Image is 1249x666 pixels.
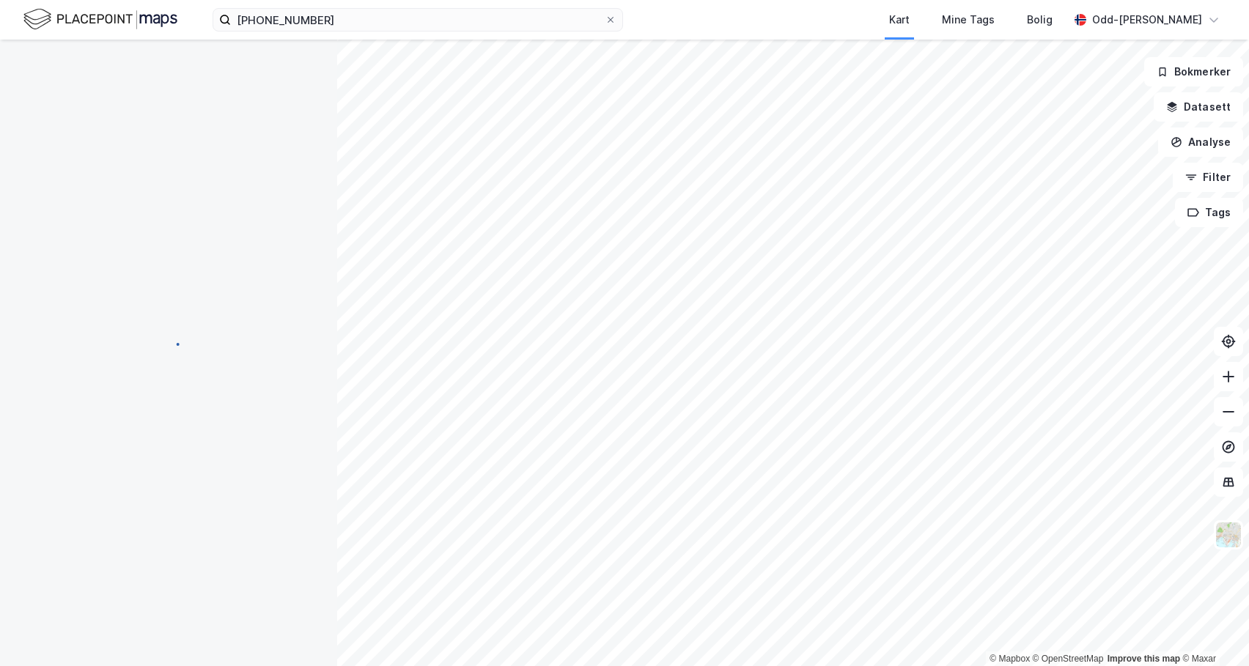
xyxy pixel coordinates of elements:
[942,11,995,29] div: Mine Tags
[1175,198,1243,227] button: Tags
[1108,654,1180,664] a: Improve this map
[889,11,910,29] div: Kart
[23,7,177,32] img: logo.f888ab2527a4732fd821a326f86c7f29.svg
[1173,163,1243,192] button: Filter
[1158,127,1243,157] button: Analyse
[1144,57,1243,86] button: Bokmerker
[157,333,180,356] img: spinner.a6d8c91a73a9ac5275cf975e30b51cfb.svg
[1027,11,1053,29] div: Bolig
[990,654,1030,664] a: Mapbox
[1033,654,1104,664] a: OpenStreetMap
[1092,11,1202,29] div: Odd-[PERSON_NAME]
[1215,521,1242,549] img: Z
[1176,596,1249,666] div: Kontrollprogram for chat
[1176,596,1249,666] iframe: Chat Widget
[1154,92,1243,122] button: Datasett
[231,9,605,31] input: Søk på adresse, matrikkel, gårdeiere, leietakere eller personer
